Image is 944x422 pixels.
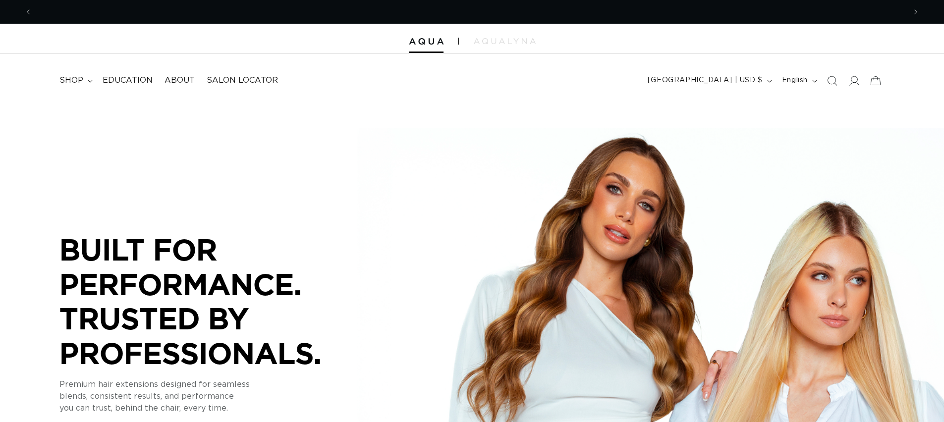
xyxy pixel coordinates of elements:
a: Education [97,69,159,92]
span: Salon Locator [207,75,278,86]
button: Next announcement [905,2,927,21]
span: shop [59,75,83,86]
a: About [159,69,201,92]
span: English [782,75,808,86]
a: Salon Locator [201,69,284,92]
summary: shop [54,69,97,92]
span: [GEOGRAPHIC_DATA] | USD $ [648,75,763,86]
summary: Search [821,70,843,92]
button: [GEOGRAPHIC_DATA] | USD $ [642,71,776,90]
p: Premium hair extensions designed for seamless blends, consistent results, and performance you can... [59,378,357,414]
button: Previous announcement [17,2,39,21]
img: Aqua Hair Extensions [409,38,444,45]
img: aqualyna.com [474,38,536,44]
button: English [776,71,821,90]
span: About [165,75,195,86]
span: Education [103,75,153,86]
p: BUILT FOR PERFORMANCE. TRUSTED BY PROFESSIONALS. [59,232,357,370]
